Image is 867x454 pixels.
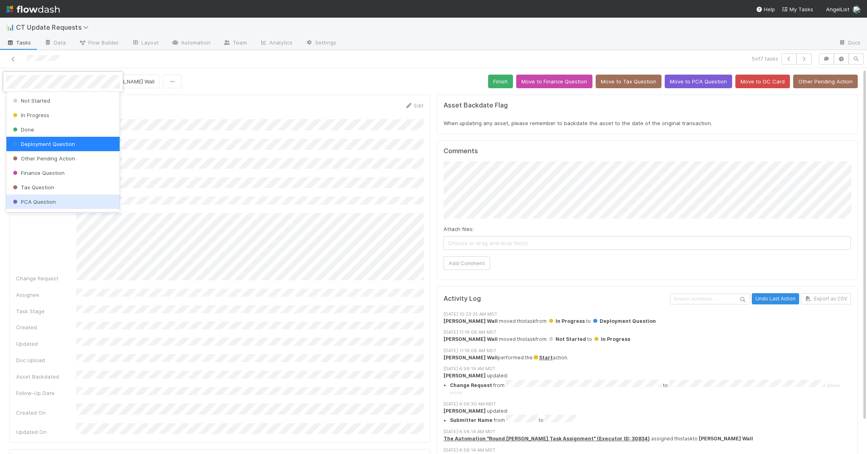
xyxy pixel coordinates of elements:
[11,155,75,162] span: Other Pending Action
[11,97,50,104] span: Not Started
[11,112,49,118] span: In Progress
[11,199,56,205] span: PCA Question
[11,126,34,133] span: Done
[11,170,65,176] span: Finance Question
[11,184,54,191] span: Tax Question
[11,141,75,147] span: Deployment Question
